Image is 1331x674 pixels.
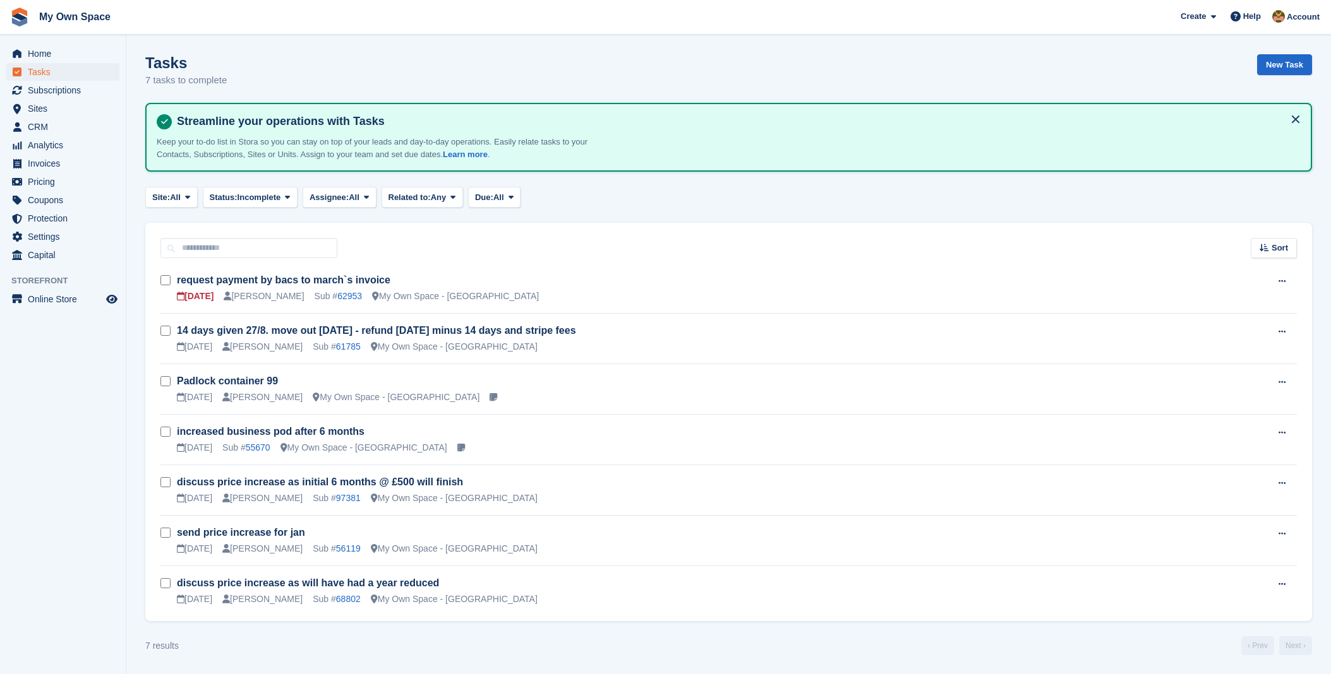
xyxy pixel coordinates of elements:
a: discuss price increase as will have had a year reduced [177,577,439,588]
a: New Task [1257,54,1312,75]
div: 7 results [145,639,179,653]
span: Sort [1272,242,1288,254]
span: Storefront [11,275,126,287]
div: [PERSON_NAME] [222,542,303,555]
div: [PERSON_NAME] [222,593,303,606]
div: [DATE] [177,340,212,353]
button: Assignee: All [303,187,376,208]
a: menu [6,228,119,245]
a: menu [6,118,119,136]
a: 14 days given 27/8. move out [DATE] - refund [DATE] minus 14 days and stripe fees [177,325,576,336]
div: Sub # [313,340,361,353]
div: My Own Space - [GEOGRAPHIC_DATA] [371,340,538,353]
span: Help [1243,10,1261,23]
div: My Own Space - [GEOGRAPHIC_DATA] [371,492,538,505]
h1: Tasks [145,54,227,71]
button: Status: Incomplete [203,187,298,208]
a: menu [6,100,119,117]
span: Invoices [28,155,104,172]
div: Sub # [315,290,363,303]
span: Related to: [388,191,431,204]
a: menu [6,173,119,191]
span: All [349,191,359,204]
span: Coupons [28,191,104,209]
div: Sub # [313,593,361,606]
a: 61785 [336,341,361,352]
span: Pricing [28,173,104,191]
div: [PERSON_NAME] [224,290,304,303]
a: Next [1279,636,1312,655]
button: Site: All [145,187,198,208]
span: Protection [28,210,104,227]
div: My Own Space - [GEOGRAPHIC_DATA] [280,441,447,454]
span: Status: [210,191,238,204]
div: Sub # [313,542,361,555]
a: menu [6,191,119,209]
span: Due: [475,191,493,204]
div: [DATE] [177,593,212,606]
div: [DATE] [177,492,212,505]
span: CRM [28,118,104,136]
a: menu [6,246,119,264]
div: [DATE] [177,290,214,303]
a: Padlock container 99 [177,375,278,386]
div: My Own Space - [GEOGRAPHIC_DATA] [372,290,539,303]
span: Home [28,45,104,62]
div: [DATE] [177,441,212,454]
a: send price increase for jan [177,527,305,538]
span: All [493,191,504,204]
a: increased business pod after 6 months [177,426,364,437]
p: Keep your to-do list in Stora so you can stay on top of your leads and day-to-day operations. Eas... [157,136,599,160]
button: Due: All [468,187,521,208]
a: menu [6,81,119,99]
button: Related to: Any [382,187,463,208]
span: Account [1287,11,1320,23]
a: discuss price increase as initial 6 months @ £500 will finish [177,476,463,487]
a: request payment by bacs to march`s invoice [177,275,390,285]
img: stora-icon-8386f47178a22dfd0bd8f6a31ec36ba5ce8667c1dd55bd0f319d3a0aa187defe.svg [10,8,29,27]
a: menu [6,210,119,227]
div: [DATE] [177,391,212,404]
span: All [170,191,181,204]
a: Previous [1241,636,1274,655]
a: 55670 [246,442,270,452]
a: menu [6,63,119,81]
span: Create [1181,10,1206,23]
div: Sub # [222,441,270,454]
span: Tasks [28,63,104,81]
span: Sites [28,100,104,117]
a: 68802 [336,594,361,604]
p: 7 tasks to complete [145,73,227,88]
span: Site: [152,191,170,204]
span: Settings [28,228,104,245]
div: [PERSON_NAME] [222,492,303,505]
span: Capital [28,246,104,264]
span: Assignee: [310,191,349,204]
a: 97381 [336,493,361,503]
span: Incomplete [238,191,281,204]
div: [PERSON_NAME] [222,391,303,404]
a: menu [6,290,119,308]
a: menu [6,136,119,154]
div: My Own Space - [GEOGRAPHIC_DATA] [371,542,538,555]
div: Sub # [313,492,361,505]
span: Online Store [28,290,104,308]
div: My Own Space - [GEOGRAPHIC_DATA] [371,593,538,606]
div: My Own Space - [GEOGRAPHIC_DATA] [313,391,479,404]
a: menu [6,45,119,62]
a: Preview store [104,292,119,307]
div: [PERSON_NAME] [222,340,303,353]
a: menu [6,155,119,172]
img: Keely Collin [1272,10,1285,23]
div: [DATE] [177,542,212,555]
nav: Page [1239,636,1315,655]
a: 56119 [336,543,361,553]
a: Learn more [443,150,488,159]
span: Analytics [28,136,104,154]
h4: Streamline your operations with Tasks [172,114,1301,129]
span: Any [431,191,447,204]
span: Subscriptions [28,81,104,99]
a: My Own Space [34,6,116,27]
a: 62953 [337,291,362,301]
